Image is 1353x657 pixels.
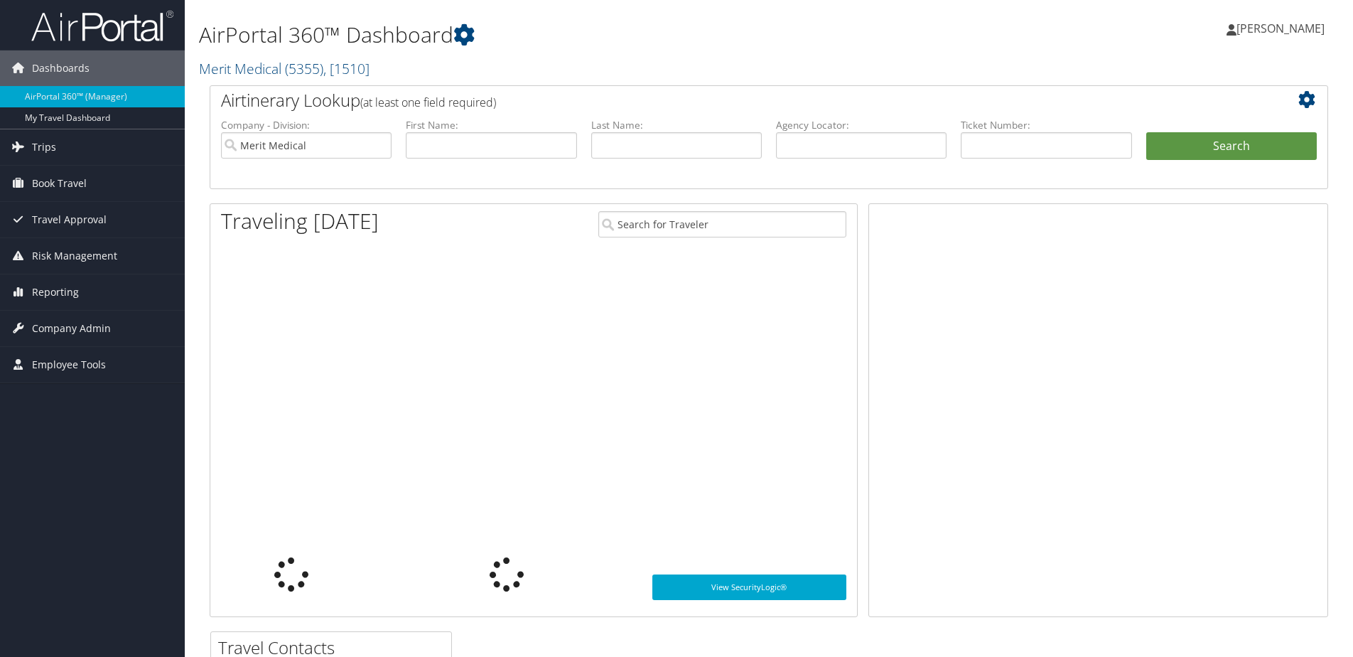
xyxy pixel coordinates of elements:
input: Search for Traveler [598,211,846,237]
label: First Name: [406,118,576,132]
h1: AirPortal 360™ Dashboard [199,20,959,50]
span: ( 5355 ) [285,59,323,78]
h2: Airtinerary Lookup [221,88,1224,112]
span: Book Travel [32,166,87,201]
span: (at least one field required) [360,95,496,110]
span: [PERSON_NAME] [1236,21,1325,36]
span: Reporting [32,274,79,310]
span: Company Admin [32,311,111,346]
label: Last Name: [591,118,762,132]
a: Merit Medical [199,59,370,78]
label: Ticket Number: [961,118,1131,132]
span: Dashboards [32,50,90,86]
span: Trips [32,129,56,165]
h1: Traveling [DATE] [221,206,379,236]
label: Company - Division: [221,118,392,132]
a: [PERSON_NAME] [1227,7,1339,50]
span: Employee Tools [32,347,106,383]
button: Search [1146,132,1317,161]
a: View SecurityLogic® [652,575,846,600]
label: Agency Locator: [776,118,947,132]
span: Travel Approval [32,202,107,237]
img: airportal-logo.png [31,9,173,43]
span: Risk Management [32,238,117,274]
span: , [ 1510 ] [323,59,370,78]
